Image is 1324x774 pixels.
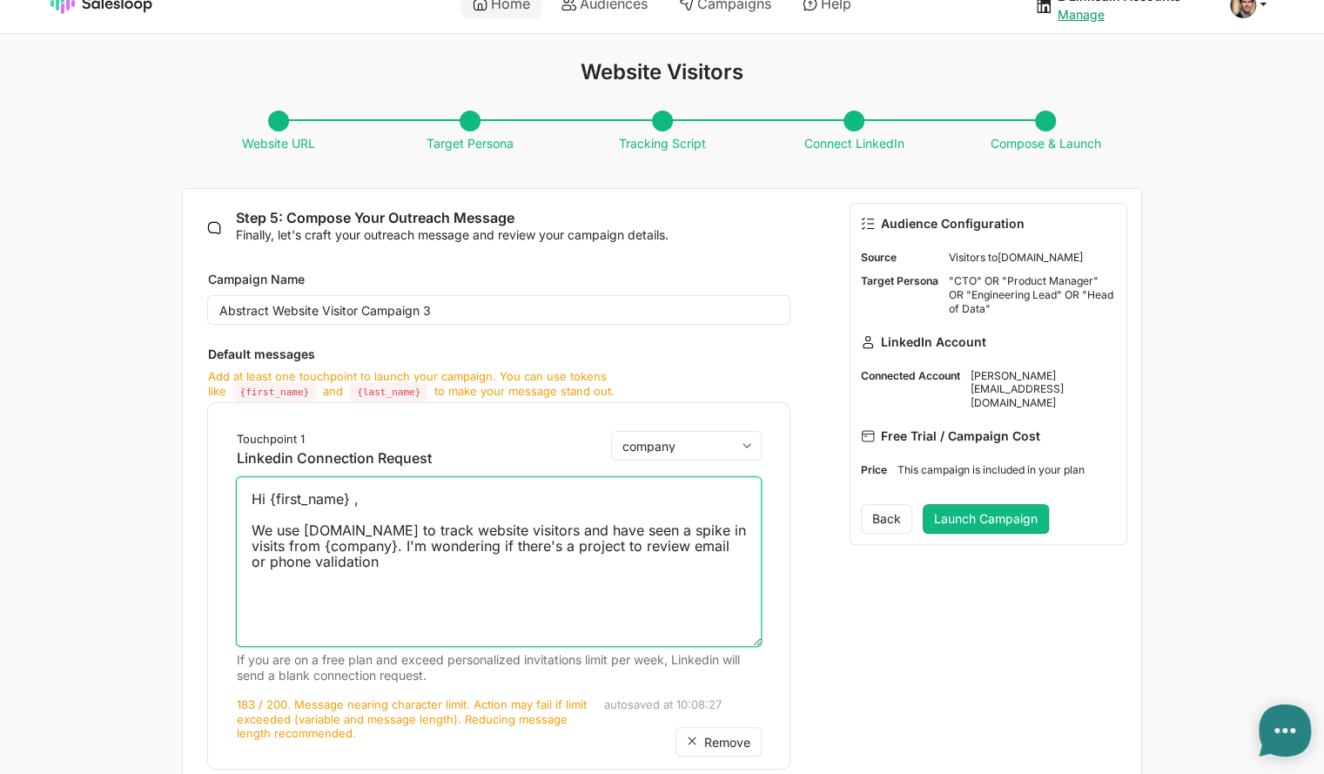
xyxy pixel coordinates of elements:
span: Tracking Script [610,111,715,151]
span: 183 / 200. Message nearing character limit. Action may fail if limit exceeded (variable and messa... [236,697,586,740]
span: LinkedIn Account [881,334,986,350]
span: Target Persona [418,111,522,151]
p: Add at least one touchpoint to launch your campaign. You can use tokens like and to make your mes... [207,369,790,399]
button: Launch Campaign [923,504,1049,534]
dt: Target Persona [861,274,938,315]
span: Connect LinkedIn [795,111,912,151]
code: {first_name} [232,382,316,402]
a: Manage [1058,7,1105,22]
p: Default messages [207,339,790,366]
label: Campaign Name [207,264,790,295]
span: Website URL [233,111,324,151]
button: Remove [675,727,762,757]
code: {last_name} [350,382,427,402]
p: Finally, let's craft your outreach message and review your campaign details. [235,227,790,243]
dd: "CTO" OR "Product Manager" OR "Engineering Lead" OR "Head of Data" [949,274,1116,315]
dd: Visitors to [DOMAIN_NAME] [949,251,1116,265]
h1: Website Visitors [182,60,1141,84]
input: e.g., Q1 Product Manager Outreach [207,295,790,325]
h2: Step 5: Compose Your Outreach Message [235,210,790,227]
p: Touchpoint 1 [236,431,488,447]
button: Back [861,504,912,534]
select: Touchpoint 1Linkedin Connection Request [611,431,762,461]
dt: Connected Account [861,369,960,410]
dt: Price [861,463,887,477]
span: Remove [704,735,750,750]
dd: [PERSON_NAME][EMAIL_ADDRESS][DOMAIN_NAME] [971,369,1116,410]
span: Free Trial / Campaign Cost [881,428,1040,444]
span: Compose & Launch [982,111,1110,151]
span: autosaved at 10:08:27 [604,697,722,711]
p: Linkedin Connection Request [236,450,488,466]
dt: Source [861,251,938,265]
span: Audience Configuration [881,216,1025,232]
div: If you are on a free plan and exceed personalized invitations limit per week, Linkedin will send ... [236,652,761,683]
span: This campaign is included in your plan [897,463,1085,476]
